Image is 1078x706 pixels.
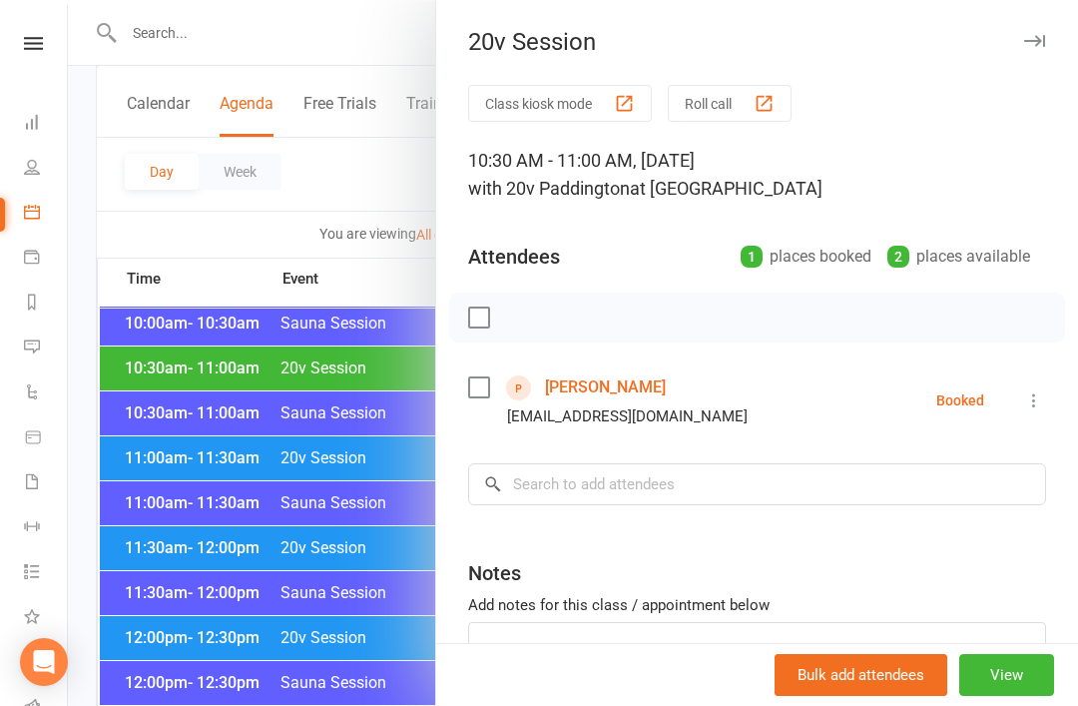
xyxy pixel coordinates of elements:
button: Bulk add attendees [775,654,947,696]
a: [PERSON_NAME] [545,371,666,403]
a: Calendar [24,192,69,237]
div: Open Intercom Messenger [20,638,68,686]
span: at [GEOGRAPHIC_DATA] [630,178,822,199]
div: 2 [887,246,909,268]
div: 10:30 AM - 11:00 AM, [DATE] [468,147,1046,203]
button: View [959,654,1054,696]
span: with 20v Paddington [468,178,630,199]
div: 1 [741,246,763,268]
div: places booked [741,243,871,271]
a: Dashboard [24,102,69,147]
button: Roll call [668,85,792,122]
div: Add notes for this class / appointment below [468,593,1046,617]
a: People [24,147,69,192]
div: 20v Session [436,28,1078,56]
a: Reports [24,282,69,327]
div: Attendees [468,243,560,271]
a: Product Sales [24,416,69,461]
div: Notes [468,559,521,587]
a: What's New [24,596,69,641]
a: Payments [24,237,69,282]
div: [EMAIL_ADDRESS][DOMAIN_NAME] [507,403,748,429]
input: Search to add attendees [468,463,1046,505]
div: Booked [936,393,984,407]
button: Class kiosk mode [468,85,652,122]
div: places available [887,243,1030,271]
